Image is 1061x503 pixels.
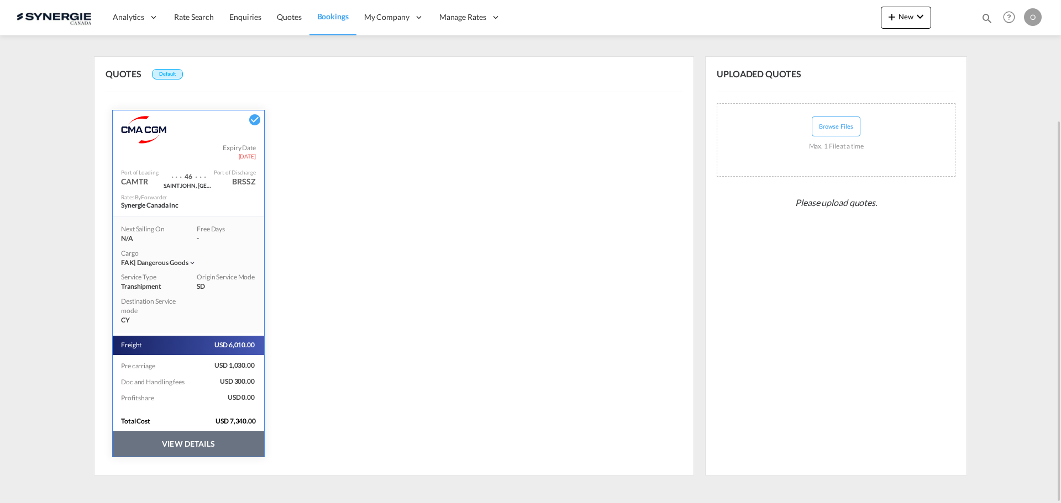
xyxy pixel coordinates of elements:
[214,168,256,176] div: Port of Discharge
[277,12,301,22] span: Quotes
[439,12,486,23] span: Manage Rates
[113,431,264,457] button: VIEW DETAILS
[17,5,91,30] img: 1f56c880d42311ef80fc7dca854c8e59.png
[121,282,161,290] span: Transhipment
[809,136,864,157] div: Max. 1 File at a time
[121,249,256,258] div: Cargo
[197,273,256,282] div: Origin Service Mode
[1000,8,1018,27] span: Help
[232,176,256,187] div: BRSSZ
[121,201,232,210] div: Synergie Canada Inc
[121,341,143,350] span: Freight
[188,259,196,267] md-icon: icon-chevron-down
[121,225,180,234] div: Next Sailing On
[121,176,148,187] div: CAMTR
[1024,8,1042,26] div: O
[885,12,927,21] span: New
[197,225,241,234] div: Free Days
[121,168,159,176] div: Port of Loading
[121,394,155,402] span: Profit share
[11,11,253,23] body: Editor, editor2
[239,152,256,160] span: [DATE]
[317,12,349,21] span: Bookings
[791,192,881,213] span: Please upload quotes.
[1000,8,1024,28] div: Help
[171,166,182,182] div: . . .
[223,144,256,153] span: Expiry Date
[202,341,256,350] span: USD 6,010.00
[717,68,810,80] span: UPLOADED QUOTES
[106,68,149,79] span: QUOTES
[121,273,165,282] div: Service Type
[202,361,256,370] span: USD 1,030.00
[981,12,993,24] md-icon: icon-magnify
[121,116,166,144] img: CMA CGM
[121,316,180,325] div: CY
[164,182,213,189] div: via Port SAINT JOHN, NB,
[913,10,927,23] md-icon: icon-chevron-down
[113,12,144,23] span: Analytics
[248,113,261,126] md-icon: icon-checkbox-marked-circle
[121,258,137,267] span: FAK
[141,194,167,200] span: Forwarder
[216,417,264,426] span: USD 7,340.00
[195,166,206,182] div: . . .
[881,7,931,29] button: icon-plus 400-fgNewicon-chevron-down
[121,297,180,316] div: Destination Service mode
[152,69,182,80] div: Default
[812,117,860,136] button: Browse Files
[981,12,993,29] div: icon-magnify
[202,393,256,403] span: USD 0.00
[121,193,167,201] div: Rates By
[121,234,180,243] div: N/A
[197,234,241,243] div: -
[197,282,256,292] div: SD
[229,12,261,22] span: Enquiries
[174,12,214,22] span: Rate Search
[202,377,256,386] span: USD 300.00
[121,362,156,370] span: Pre carriage
[134,258,136,267] span: |
[182,166,195,182] div: Transit Time 46
[121,378,186,386] span: Doc and Handling fees
[121,258,188,268] div: dangerous goods
[885,10,899,23] md-icon: icon-plus 400-fg
[364,12,409,23] span: My Company
[121,417,203,426] div: Total Cost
